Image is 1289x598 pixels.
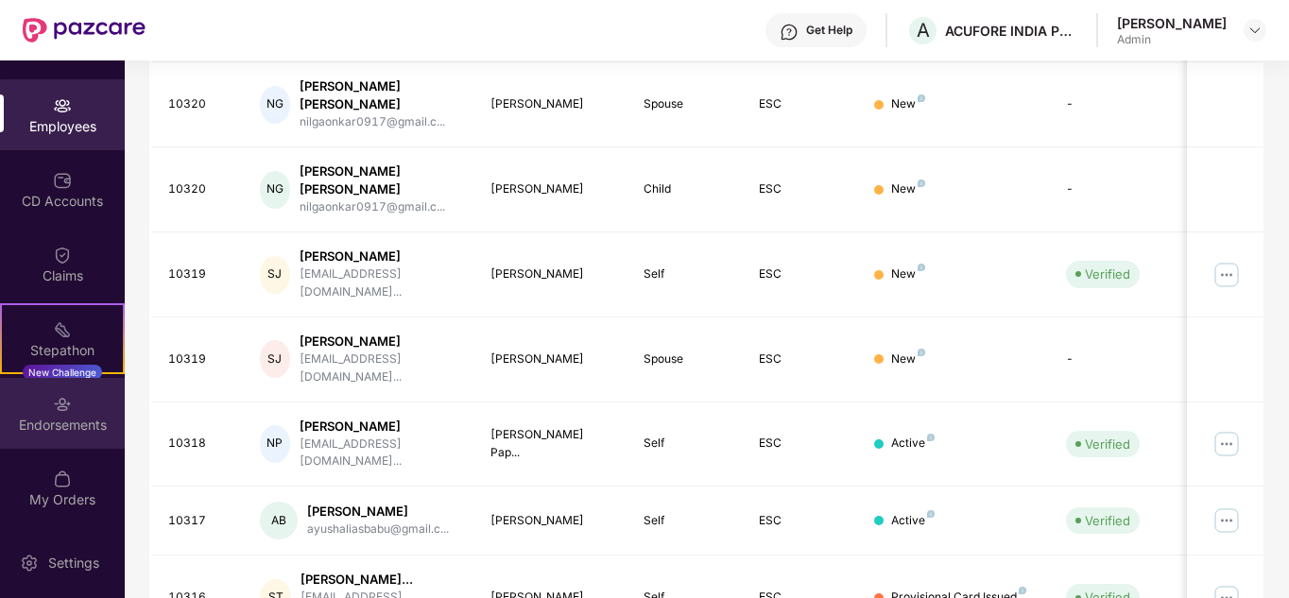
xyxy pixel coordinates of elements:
img: manageButton [1212,260,1242,290]
img: manageButton [1212,505,1242,536]
div: NG [260,171,289,209]
div: ayushaliasbabu@gmail.c... [307,521,449,538]
img: svg+xml;base64,PHN2ZyBpZD0iTXlfT3JkZXJzIiBkYXRhLW5hbWU9Ik15IE9yZGVycyIgeG1sbnM9Imh0dHA6Ly93d3cudz... [53,470,72,488]
div: ESC [759,350,844,368]
div: Stepathon [2,341,123,360]
div: Verified [1085,511,1130,530]
div: [PERSON_NAME] [307,503,449,521]
div: New Challenge [23,365,102,380]
div: [PERSON_NAME] [490,180,614,198]
div: ESC [759,95,844,113]
div: AB [260,502,298,539]
div: [PERSON_NAME] [300,333,460,350]
img: svg+xml;base64,PHN2ZyBpZD0iU2V0dGluZy0yMHgyMCIgeG1sbnM9Imh0dHA6Ly93d3cudzMub3JnLzIwMDAvc3ZnIiB3aW... [20,554,39,572]
div: 10319 [168,265,231,283]
div: Verified [1085,435,1130,453]
div: Spouse [644,350,729,368]
div: [EMAIL_ADDRESS][DOMAIN_NAME]... [300,350,460,386]
div: ESC [759,435,844,453]
div: 10320 [168,95,231,113]
div: SJ [260,256,290,294]
div: 10317 [168,512,231,530]
div: Verified [1085,265,1130,283]
div: Get Help [806,23,852,38]
div: [PERSON_NAME] [PERSON_NAME] [300,162,460,198]
img: svg+xml;base64,PHN2ZyB4bWxucz0iaHR0cDovL3d3dy53My5vcmcvMjAwMC9zdmciIHdpZHRoPSI4IiBoZWlnaHQ9IjgiIH... [918,349,925,356]
img: New Pazcare Logo [23,18,146,43]
div: Spouse [644,95,729,113]
div: 10319 [168,350,231,368]
div: [PERSON_NAME] [300,248,460,265]
img: svg+xml;base64,PHN2ZyB4bWxucz0iaHR0cDovL3d3dy53My5vcmcvMjAwMC9zdmciIHdpZHRoPSI4IiBoZWlnaHQ9IjgiIH... [927,510,935,518]
div: Self [644,435,729,453]
div: Child [644,180,729,198]
td: - [1051,62,1185,147]
img: svg+xml;base64,PHN2ZyB4bWxucz0iaHR0cDovL3d3dy53My5vcmcvMjAwMC9zdmciIHdpZHRoPSI4IiBoZWlnaHQ9IjgiIH... [918,264,925,271]
div: [EMAIL_ADDRESS][DOMAIN_NAME]... [300,436,460,471]
div: Admin [1117,32,1227,47]
img: svg+xml;base64,PHN2ZyBpZD0iQ2xhaW0iIHhtbG5zPSJodHRwOi8vd3d3LnczLm9yZy8yMDAwL3N2ZyIgd2lkdGg9IjIwIi... [53,246,72,265]
div: New [891,95,925,113]
div: [PERSON_NAME] [PERSON_NAME] [300,77,460,113]
div: nilgaonkar0917@gmail.c... [300,113,460,131]
div: Self [644,265,729,283]
div: [PERSON_NAME] Pap... [490,426,614,462]
div: [PERSON_NAME] [490,512,614,530]
div: [PERSON_NAME] [490,265,614,283]
div: Active [891,512,935,530]
div: [PERSON_NAME] [490,350,614,368]
img: svg+xml;base64,PHN2ZyBpZD0iRHJvcGRvd24tMzJ4MzIiIHhtbG5zPSJodHRwOi8vd3d3LnczLm9yZy8yMDAwL3N2ZyIgd2... [1247,23,1263,38]
img: svg+xml;base64,PHN2ZyB4bWxucz0iaHR0cDovL3d3dy53My5vcmcvMjAwMC9zdmciIHdpZHRoPSI4IiBoZWlnaHQ9IjgiIH... [918,94,925,102]
div: 10318 [168,435,231,453]
div: [PERSON_NAME]... [301,571,460,589]
div: Active [891,435,935,453]
div: New [891,265,925,283]
div: [PERSON_NAME] [490,95,614,113]
img: svg+xml;base64,PHN2ZyBpZD0iRW5kb3JzZW1lbnRzIiB4bWxucz0iaHR0cDovL3d3dy53My5vcmcvMjAwMC9zdmciIHdpZH... [53,395,72,414]
div: Settings [43,554,105,572]
div: ACUFORE INDIA PRIVATE LIMITED [945,22,1077,40]
div: Self [644,512,729,530]
div: SJ [260,340,290,378]
div: ESC [759,512,844,530]
td: - [1051,317,1185,402]
img: svg+xml;base64,PHN2ZyB4bWxucz0iaHR0cDovL3d3dy53My5vcmcvMjAwMC9zdmciIHdpZHRoPSI4IiBoZWlnaHQ9IjgiIH... [1019,587,1026,594]
img: svg+xml;base64,PHN2ZyBpZD0iSGVscC0zMngzMiIgeG1sbnM9Imh0dHA6Ly93d3cudzMub3JnLzIwMDAvc3ZnIiB3aWR0aD... [780,23,799,42]
div: NG [260,86,289,124]
img: svg+xml;base64,PHN2ZyBpZD0iQ0RfQWNjb3VudHMiIGRhdGEtbmFtZT0iQ0QgQWNjb3VudHMiIHhtbG5zPSJodHRwOi8vd3... [53,171,72,190]
div: New [891,180,925,198]
img: manageButton [1212,429,1242,459]
div: nilgaonkar0917@gmail.c... [300,198,460,216]
div: 10320 [168,180,231,198]
div: New [891,350,925,368]
div: [PERSON_NAME] [300,418,460,436]
img: svg+xml;base64,PHN2ZyBpZD0iRW1wbG95ZWVzIiB4bWxucz0iaHR0cDovL3d3dy53My5vcmcvMjAwMC9zdmciIHdpZHRoPS... [53,96,72,115]
span: A [917,19,930,42]
div: [PERSON_NAME] [1117,14,1227,32]
div: ESC [759,180,844,198]
img: svg+xml;base64,PHN2ZyB4bWxucz0iaHR0cDovL3d3dy53My5vcmcvMjAwMC9zdmciIHdpZHRoPSI4IiBoZWlnaHQ9IjgiIH... [918,179,925,187]
img: svg+xml;base64,PHN2ZyB4bWxucz0iaHR0cDovL3d3dy53My5vcmcvMjAwMC9zdmciIHdpZHRoPSIyMSIgaGVpZ2h0PSIyMC... [53,320,72,339]
div: NP [260,425,290,463]
div: ESC [759,265,844,283]
td: - [1051,147,1185,232]
div: [EMAIL_ADDRESS][DOMAIN_NAME]... [300,265,460,301]
img: svg+xml;base64,PHN2ZyB4bWxucz0iaHR0cDovL3d3dy53My5vcmcvMjAwMC9zdmciIHdpZHRoPSI4IiBoZWlnaHQ9IjgiIH... [927,434,935,441]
